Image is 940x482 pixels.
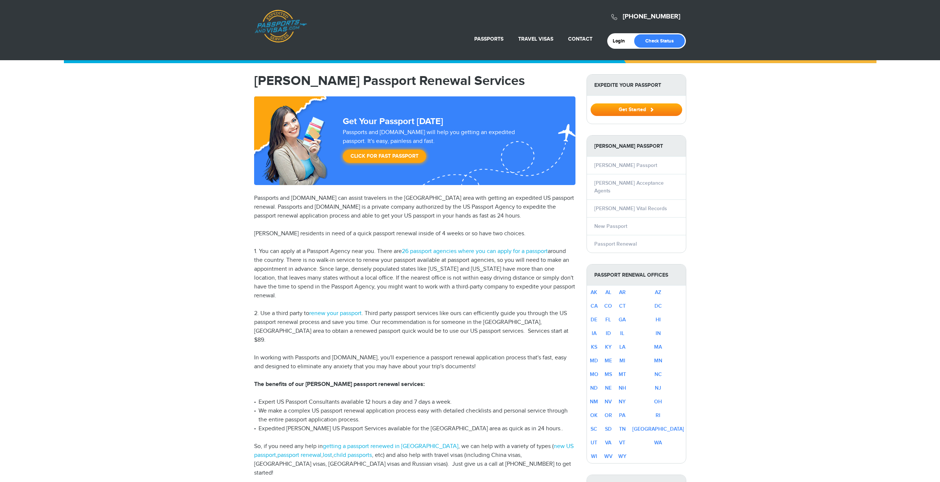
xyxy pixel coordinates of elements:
[605,344,612,350] a: KY
[605,289,611,295] a: AL
[591,344,597,350] a: KS
[606,330,611,336] a: ID
[591,106,682,112] a: Get Started
[594,180,664,194] a: [PERSON_NAME] Acceptance Agents
[309,310,362,317] a: renew your passport
[619,371,626,377] a: MT
[604,303,612,309] a: CO
[619,303,626,309] a: CT
[334,452,372,459] a: child passports
[592,330,597,336] a: IA
[323,443,458,450] a: getting a passport renewed in [GEOGRAPHIC_DATA]
[323,452,332,459] a: lost
[591,317,597,323] a: DE
[656,330,661,336] a: IN
[590,358,598,364] a: MD
[594,162,657,168] a: [PERSON_NAME] Passport
[656,412,660,418] a: RI
[605,371,612,377] a: MS
[402,248,548,255] a: 26 passport agencies where you can apply for a passport
[254,247,575,300] p: 1. You can apply at a Passport Agency near you. There are around the country. There is no walk-in...
[587,264,686,286] strong: Passport Renewal Offices
[343,116,443,127] strong: Get Your Passport [DATE]
[587,136,686,157] strong: [PERSON_NAME] Passport
[277,452,321,459] a: passport renewal
[605,358,612,364] a: ME
[340,128,541,167] div: Passports and [DOMAIN_NAME] will help you getting an expedited passport. It's easy, painless and ...
[605,399,612,405] a: NV
[254,398,575,407] li: Expert US Passport Consultants available 12 hours a day and 7 days a week.
[254,407,575,424] li: We make a complex US passport renewal application process easy with detailed checklists and perso...
[587,75,686,96] strong: Expedite Your Passport
[654,358,662,364] a: MN
[590,385,598,391] a: ND
[655,289,661,295] a: AZ
[634,34,685,48] a: Check Status
[619,344,625,350] a: LA
[619,385,626,391] a: NH
[591,289,597,295] a: AK
[619,440,625,446] a: VT
[654,440,662,446] a: WA
[254,424,575,433] li: Expedited [PERSON_NAME] US Passport Services available for the [GEOGRAPHIC_DATA] area as quick as...
[632,426,684,432] a: [GEOGRAPHIC_DATA]
[613,38,630,44] a: Login
[605,426,612,432] a: SD
[604,453,612,459] a: WV
[254,381,425,388] strong: The benefits of our [PERSON_NAME] passport renewal services:
[656,317,661,323] a: HI
[591,453,597,459] a: WI
[254,353,575,371] p: In working with Passports and [DOMAIN_NAME], you'll experience a passport renewal application pro...
[591,103,682,116] button: Get Started
[655,385,661,391] a: NJ
[618,453,626,459] a: WY
[568,36,592,42] a: Contact
[518,36,553,42] a: Travel Visas
[605,412,612,418] a: OR
[605,440,611,446] a: VA
[619,289,626,295] a: AR
[619,317,626,323] a: GA
[343,150,426,163] a: Click for Fast Passport
[605,385,612,391] a: NE
[623,13,680,21] a: [PHONE_NUMBER]
[591,303,598,309] a: CA
[254,309,575,345] p: 2. Use a third party to . Third party passport services like ours can efficiently guide you throu...
[254,194,575,221] p: Passports and [DOMAIN_NAME] can assist travelers in the [GEOGRAPHIC_DATA] area with getting an ex...
[654,371,662,377] a: NC
[619,426,626,432] a: TN
[594,241,637,247] a: Passport Renewal
[254,10,307,43] a: Passports & [DOMAIN_NAME]
[590,412,598,418] a: OK
[654,399,662,405] a: OH
[474,36,503,42] a: Passports
[254,229,575,238] p: [PERSON_NAME] residents in need of a quick passport renewal inside of 4 weeks or so have two choi...
[620,330,624,336] a: IL
[254,443,574,459] a: new US passport
[591,426,597,432] a: SC
[590,371,598,377] a: MO
[619,358,625,364] a: MI
[605,317,611,323] a: FL
[654,303,662,309] a: DC
[254,442,575,478] p: So, if you need any help in , we can help with a variety of types ( , , , , etc) and also help wi...
[619,412,625,418] a: PA
[254,74,575,88] h1: [PERSON_NAME] Passport Renewal Services
[619,399,626,405] a: NY
[591,440,597,446] a: UT
[594,205,667,212] a: [PERSON_NAME] Vital Records
[654,344,662,350] a: MA
[590,399,598,405] a: NM
[594,223,627,229] a: New Passport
